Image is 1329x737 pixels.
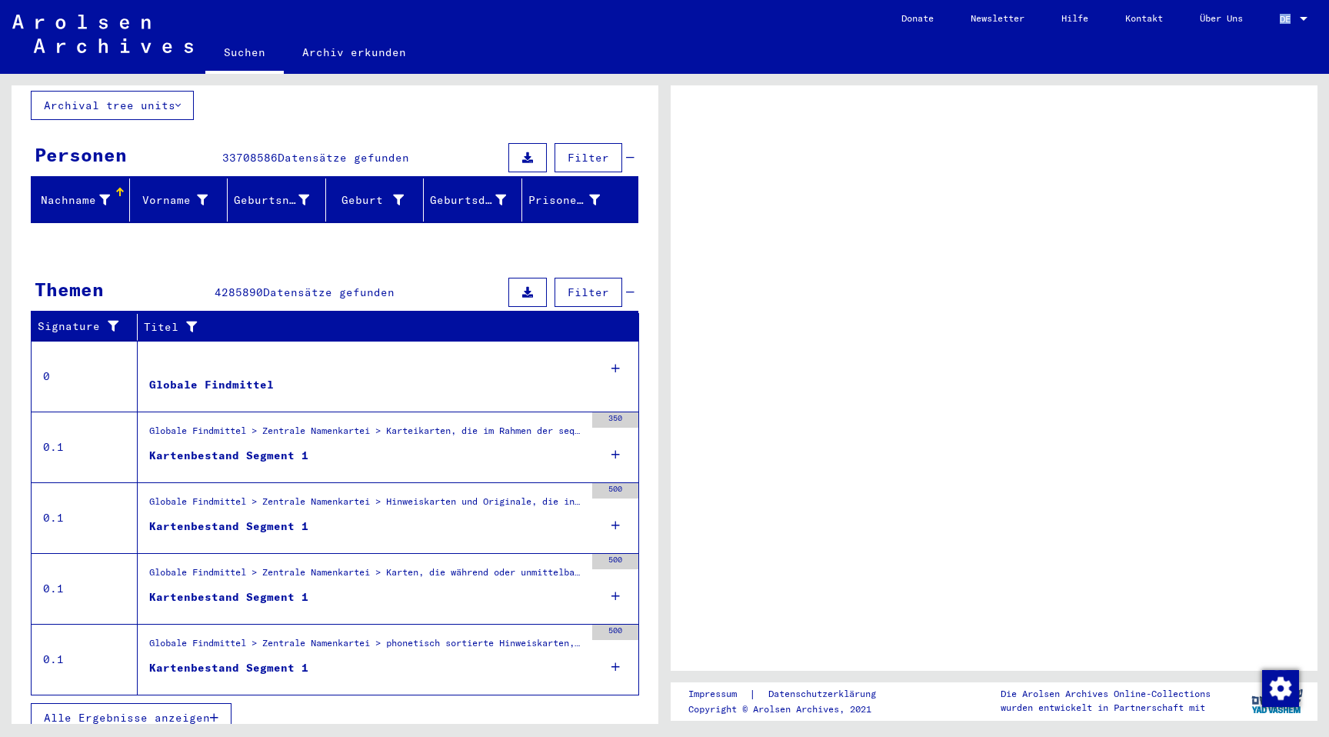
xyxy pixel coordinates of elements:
[130,178,228,222] mat-header-cell: Vorname
[149,448,308,464] div: Kartenbestand Segment 1
[592,554,638,569] div: 500
[568,285,609,299] span: Filter
[1001,687,1211,701] p: Die Arolsen Archives Online-Collections
[149,495,585,516] div: Globale Findmittel > Zentrale Namenkartei > Hinweiskarten und Originale, die in T/D-Fällen aufgef...
[430,192,506,208] div: Geburtsdatum
[1262,670,1299,707] img: Change consent
[144,319,608,335] div: Titel
[326,178,425,222] mat-header-cell: Geburt‏
[688,702,894,716] p: Copyright © Arolsen Archives, 2021
[592,625,638,640] div: 500
[149,589,308,605] div: Kartenbestand Segment 1
[555,278,622,307] button: Filter
[430,188,525,212] div: Geburtsdatum
[32,553,138,624] td: 0.1
[688,686,749,702] a: Impressum
[38,315,141,339] div: Signature
[278,151,409,165] span: Datensätze gefunden
[31,91,194,120] button: Archival tree units
[215,285,263,299] span: 4285890
[528,192,601,208] div: Prisoner #
[756,686,894,702] a: Datenschutzerklärung
[424,178,522,222] mat-header-cell: Geburtsdatum
[12,15,193,53] img: Arolsen_neg.svg
[136,192,208,208] div: Vorname
[528,188,620,212] div: Prisoner #
[332,188,424,212] div: Geburt‏
[228,178,326,222] mat-header-cell: Geburtsname
[32,482,138,553] td: 0.1
[38,192,110,208] div: Nachname
[263,285,395,299] span: Datensätze gefunden
[38,188,129,212] div: Nachname
[332,192,405,208] div: Geburt‏
[592,412,638,428] div: 350
[205,34,284,74] a: Suchen
[35,141,127,168] div: Personen
[688,686,894,702] div: |
[522,178,638,222] mat-header-cell: Prisoner #
[1280,14,1297,25] span: DE
[149,565,585,587] div: Globale Findmittel > Zentrale Namenkartei > Karten, die während oder unmittelbar vor der sequenti...
[144,315,624,339] div: Titel
[31,703,231,732] button: Alle Ergebnisse anzeigen
[568,151,609,165] span: Filter
[1248,682,1306,720] img: yv_logo.png
[234,192,309,208] div: Geburtsname
[35,275,104,303] div: Themen
[149,660,308,676] div: Kartenbestand Segment 1
[1261,669,1298,706] div: Change consent
[284,34,425,71] a: Archiv erkunden
[149,377,274,393] div: Globale Findmittel
[136,188,228,212] div: Vorname
[32,341,138,412] td: 0
[44,711,210,725] span: Alle Ergebnisse anzeigen
[234,188,328,212] div: Geburtsname
[32,412,138,482] td: 0.1
[149,519,308,535] div: Kartenbestand Segment 1
[149,424,585,445] div: Globale Findmittel > Zentrale Namenkartei > Karteikarten, die im Rahmen der sequentiellen Massend...
[38,318,125,335] div: Signature
[555,143,622,172] button: Filter
[32,178,130,222] mat-header-cell: Nachname
[592,483,638,499] div: 500
[1001,701,1211,715] p: wurden entwickelt in Partnerschaft mit
[32,624,138,695] td: 0.1
[222,151,278,165] span: 33708586
[149,636,585,658] div: Globale Findmittel > Zentrale Namenkartei > phonetisch sortierte Hinweiskarten, die für die Digit...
